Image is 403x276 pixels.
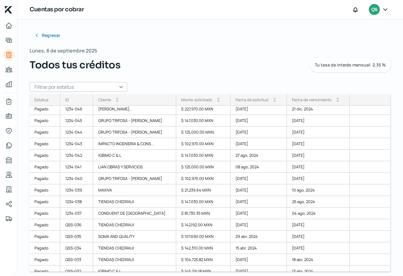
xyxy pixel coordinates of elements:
span: QS [371,6,377,13]
div: Pagado [30,208,60,219]
div: TIENDAS CHEDRAUI [93,242,176,254]
div: SOMA AND QUALITY [93,231,176,242]
span: Regresar [42,33,60,38]
div: $ 147,030.00 MXN [176,115,231,127]
h1: Cuentas por cobrar [30,5,84,14]
div: $ 81,730.35 MXN [176,208,231,219]
div: 18 abr, 2024 [287,254,350,266]
div: 1234-037 [60,208,93,219]
div: [DATE] [231,196,287,208]
div: [DATE] [231,185,287,196]
div: $ 21,239.64 MXN [176,185,231,196]
div: 1234-045 [60,115,93,127]
div: [DATE] [231,173,287,185]
div: $ 107,690.00 MXN [176,231,231,242]
div: TIENDAS CHEDRAUI [93,196,176,208]
a: Industria [3,183,15,195]
div: $ 147,030.00 MXN [176,150,231,161]
a: Pagado [30,242,60,254]
a: Pagado [30,150,60,161]
div: 1234-044 [60,127,93,138]
div: [PERSON_NAME]... [93,103,176,115]
div: 1234-038 [60,196,93,208]
button: Regresar [30,29,65,41]
a: Pagado [30,254,60,266]
div: GRUPO TRIFOSA - [PERSON_NAME] [93,115,176,127]
a: Pagado [30,196,60,208]
a: Tus créditos [3,49,15,61]
a: Colateral [3,213,15,225]
i: arrow_drop_down [336,100,339,102]
a: Inicio [3,20,15,32]
div: [DATE] [231,138,287,150]
div: GRUPO TRIFOSA - [PERSON_NAME] [93,173,176,185]
div: $ 125,000.00 MXN [176,161,231,173]
div: QSS-034 [60,242,93,254]
i: arrow_drop_down [273,100,276,102]
a: Pagado [30,185,60,196]
div: $ 104,725.82 MXN [176,254,231,266]
div: [DATE] [287,150,350,161]
div: Estatus [34,97,49,102]
div: 15 abr, 2024 [231,242,287,254]
div: [DATE] [287,138,350,150]
a: Mis finanzas [3,78,15,90]
div: LIAN OBRAS Y SERVICIOS [93,161,176,173]
div: TIENDAS CHEDRAUI [93,254,176,266]
div: [DATE] [231,254,287,266]
div: 1234-046 [60,103,93,115]
div: $ 142,192.00 MXN [176,219,231,231]
div: [DATE] [287,127,350,138]
div: $ 227,970.00 MXN [176,103,231,115]
span: Tu tasa de interés mensual: 2.35 % [315,63,386,67]
div: QSS-033 [60,254,93,266]
div: QSS-035 [60,231,93,242]
div: [DATE] [287,231,350,242]
a: Pagado [30,231,60,242]
div: $ 102,970.00 MXN [176,138,231,150]
a: Pagado [30,173,60,185]
div: 08 ago, 2024 [231,161,287,173]
a: Representantes [3,125,15,137]
div: IGBIMO C & L [93,150,176,161]
div: 21 dic, 2024 [287,103,350,115]
a: Adelantar facturas [3,34,15,46]
div: [DATE] [287,173,350,185]
div: TIENDAS CHEDRAUI [93,219,176,231]
i: arrow_drop_down [217,100,220,102]
div: 29 abr, 2024 [231,231,287,242]
div: 25 ago, 2024 [287,196,350,208]
div: MAXIVA [93,185,176,196]
div: 1234-041 [60,161,93,173]
a: Pagado [30,161,60,173]
div: [DATE] [231,115,287,127]
a: Pagado [30,103,60,115]
a: Pago a proveedores [3,63,15,76]
div: Pagado [30,127,60,138]
div: 1234-043 [60,138,93,150]
a: Pagado [30,138,60,150]
a: Pagado [30,115,60,127]
span: Lunes, 8 de septiembre 2025 [30,46,97,55]
div: IMPACTO INGENIERIA & CONS... [93,138,176,150]
div: Pagado [30,219,60,231]
div: Monto solicitado [181,97,212,102]
div: CONDUENT DE [GEOGRAPHIC_DATA] [93,208,176,219]
div: [DATE] [287,242,350,254]
div: Cliente [98,97,111,102]
div: QSS-036 [60,219,93,231]
div: GRUPO TRIFOSA - [PERSON_NAME] [93,127,176,138]
div: 1234-040 [60,173,93,185]
div: [DATE] [231,208,287,219]
div: [DATE] [231,103,287,115]
div: $ 102,970.00 MXN [176,173,231,185]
